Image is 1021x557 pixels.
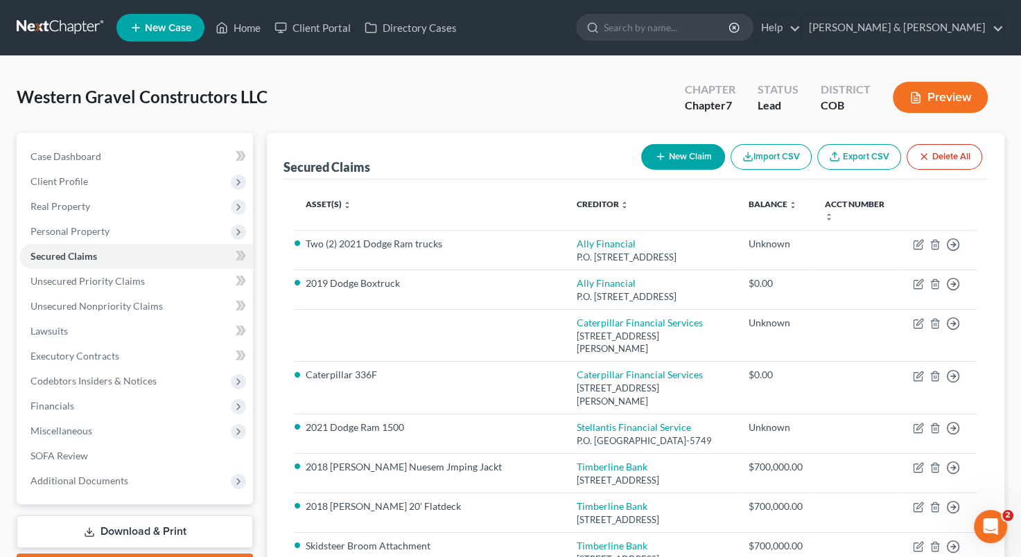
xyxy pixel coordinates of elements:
a: Acct Number unfold_more [825,199,884,221]
div: Unknown [749,237,803,251]
span: Case Dashboard [30,150,101,162]
div: $0.00 [749,276,803,290]
a: Ally Financial [577,238,636,249]
iframe: Intercom live chat [974,510,1007,543]
span: Personal Property [30,225,110,237]
div: Lead [758,98,799,114]
div: P.O. [STREET_ADDRESS] [577,290,726,303]
a: Asset(s) unfold_more [306,199,351,209]
div: COB [821,98,871,114]
span: Unsecured Nonpriority Claims [30,300,163,312]
a: Help [754,15,801,40]
input: Search by name... [604,15,731,40]
button: New Claim [641,144,725,170]
span: Western Gravel Constructors LLC [17,87,268,107]
div: $700,000.00 [749,539,803,553]
div: Unknown [749,316,803,330]
span: Secured Claims [30,250,97,262]
li: 2018 [PERSON_NAME] 20' Flatdeck [306,499,554,513]
a: Directory Cases [358,15,464,40]
span: New Case [145,23,191,33]
a: Unsecured Nonpriority Claims [19,294,253,319]
li: 2021 Dodge Ram 1500 [306,421,554,434]
a: Timberline Bank [577,461,647,472]
i: unfold_more [620,201,629,209]
li: 2018 [PERSON_NAME] Nuesem Jmping Jackt [306,460,554,474]
div: P.O. [GEOGRAPHIC_DATA]-5749 [577,434,726,448]
a: Export CSV [817,144,901,170]
i: unfold_more [789,201,797,209]
a: Executory Contracts [19,344,253,369]
li: 2019 Dodge Boxtruck [306,276,554,290]
a: Caterpillar Financial Services [577,317,703,328]
a: Unsecured Priority Claims [19,269,253,294]
a: SOFA Review [19,443,253,468]
a: Timberline Bank [577,540,647,551]
span: Miscellaneous [30,425,92,436]
a: Case Dashboard [19,144,253,169]
span: Client Profile [30,175,88,187]
span: SOFA Review [30,450,88,461]
div: District [821,82,871,98]
li: Two (2) 2021 Dodge Ram trucks [306,237,554,251]
div: Chapter [685,98,735,114]
div: $700,000.00 [749,499,803,513]
span: Executory Contracts [30,350,119,362]
a: Caterpillar Financial Services [577,369,703,380]
a: Ally Financial [577,277,636,289]
button: Preview [893,82,988,113]
span: Lawsuits [30,325,68,337]
a: Client Portal [268,15,358,40]
a: Download & Print [17,515,253,548]
div: $0.00 [749,368,803,382]
i: unfold_more [825,213,833,221]
a: Stellantis Financial Service [577,421,691,433]
span: Unsecured Priority Claims [30,275,145,287]
span: Real Property [30,200,90,212]
a: Secured Claims [19,244,253,269]
div: Unknown [749,421,803,434]
div: P.O. [STREET_ADDRESS] [577,251,726,264]
button: Delete All [907,144,982,170]
span: Additional Documents [30,475,128,486]
li: Caterpillar 336F [306,368,554,382]
div: [STREET_ADDRESS][PERSON_NAME] [577,330,726,355]
div: Secured Claims [283,159,370,175]
div: [STREET_ADDRESS] [577,513,726,527]
a: Lawsuits [19,319,253,344]
button: Import CSV [731,144,812,170]
span: Financials [30,400,74,412]
a: Timberline Bank [577,500,647,512]
div: [STREET_ADDRESS][PERSON_NAME] [577,382,726,407]
a: [PERSON_NAME] & [PERSON_NAME] [802,15,1004,40]
span: 2 [1002,510,1013,521]
div: $700,000.00 [749,460,803,474]
div: [STREET_ADDRESS] [577,474,726,487]
li: Skidsteer Broom Attachment [306,539,554,553]
a: Home [209,15,268,40]
a: Balance unfold_more [749,199,797,209]
span: 7 [726,98,732,112]
span: Codebtors Insiders & Notices [30,375,157,387]
a: Creditor unfold_more [577,199,629,209]
div: Chapter [685,82,735,98]
i: unfold_more [343,201,351,209]
div: Status [758,82,799,98]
